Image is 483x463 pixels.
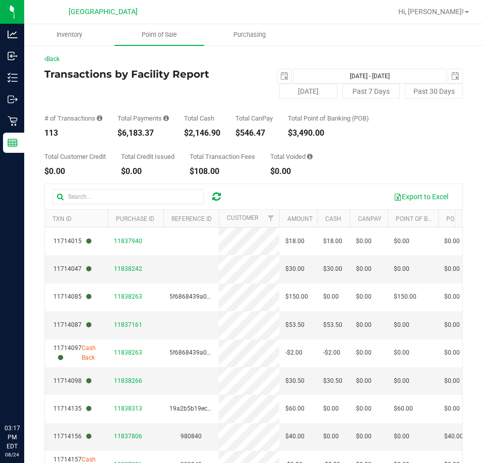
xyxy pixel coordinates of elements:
[190,167,255,176] div: $108.00
[44,69,254,80] h4: Transactions by Facility Report
[323,404,339,414] span: $0.00
[8,138,18,148] inline-svg: Reports
[114,293,142,300] span: 11838263
[121,153,174,160] div: Total Credit Issued
[356,292,372,302] span: $0.00
[405,84,463,99] button: Past 30 Days
[323,376,342,386] span: $30.50
[307,153,313,160] i: Sum of all voided payment transaction amounts, excluding tips and transaction fees.
[394,237,409,246] span: $0.00
[235,129,273,137] div: $546.47
[5,424,20,451] p: 03:17 PM EDT
[114,321,142,328] span: 11837161
[184,115,220,122] div: Total Cash
[398,8,464,16] span: Hi, [PERSON_NAME]!
[285,348,303,358] span: -$2.00
[53,264,91,274] span: 11714047
[114,405,142,412] span: 11838313
[394,292,416,302] span: $150.00
[444,320,460,330] span: $0.00
[52,215,72,222] a: TXN ID
[323,237,342,246] span: $18.00
[53,432,91,441] span: 11714156
[285,432,305,441] span: $40.00
[285,404,305,414] span: $60.00
[342,84,400,99] button: Past 7 Days
[285,376,305,386] span: $30.50
[30,381,42,393] iframe: Resource center unread badge
[325,215,341,222] a: Cash
[356,237,372,246] span: $0.00
[444,432,463,441] span: $40.00
[287,215,313,222] a: Amount
[444,404,460,414] span: $0.00
[44,115,102,122] div: # of Transactions
[121,167,174,176] div: $0.00
[396,215,467,222] a: Point of Banking (POB)
[356,376,372,386] span: $0.00
[285,264,305,274] span: $30.00
[44,153,106,160] div: Total Customer Credit
[8,73,18,83] inline-svg: Inventory
[52,189,204,204] input: Search...
[114,265,142,272] span: 11838242
[53,343,82,363] span: 11714097
[285,320,305,330] span: $53.50
[288,129,369,137] div: $3,490.00
[323,264,342,274] span: $30.00
[358,215,381,222] a: CanPay
[97,115,102,122] i: Count of all successful payment transactions, possibly including voids, refunds, and cash-back fr...
[356,348,372,358] span: $0.00
[387,188,455,205] button: Export to Excel
[128,30,191,39] span: Point of Sale
[279,84,337,99] button: [DATE]
[44,129,102,137] div: 113
[356,264,372,274] span: $0.00
[323,348,340,358] span: -$2.00
[171,215,212,222] a: Reference ID
[190,153,255,160] div: Total Transaction Fees
[114,377,142,384] span: 11838266
[8,116,18,126] inline-svg: Retail
[444,348,460,358] span: $0.00
[53,292,91,302] span: 11714085
[169,293,278,300] span: 5f6868439a05b970d0f632e3c2aa2c90
[356,432,372,441] span: $0.00
[444,237,460,246] span: $0.00
[394,376,409,386] span: $0.00
[285,237,305,246] span: $18.00
[114,24,205,45] a: Point of Sale
[356,404,372,414] span: $0.00
[394,264,409,274] span: $0.00
[277,69,291,83] span: select
[204,24,294,45] a: Purchasing
[163,115,169,122] i: Sum of all successful, non-voided payment transaction amounts, excluding tips and transaction fees.
[323,432,339,441] span: $0.00
[8,51,18,61] inline-svg: Inbound
[43,30,96,39] span: Inventory
[8,94,18,104] inline-svg: Outbound
[169,349,278,356] span: 5f6868439a05b970d0f632e3c2aa2c90
[169,405,279,412] span: 19a2b5b19ec76c8035b104ecd43c18b7
[44,55,59,63] a: Back
[5,451,20,458] p: 08/24
[394,320,409,330] span: $0.00
[394,404,413,414] span: $60.00
[323,320,342,330] span: $53.50
[82,343,102,363] span: Cash Back
[227,214,258,221] a: Customer
[220,30,279,39] span: Purchasing
[114,238,142,245] span: 11837940
[448,69,462,83] span: select
[323,292,339,302] span: $0.00
[285,292,308,302] span: $150.00
[114,433,142,440] span: 11837806
[114,349,142,356] span: 11838263
[263,210,279,227] a: Filter
[270,153,313,160] div: Total Voided
[53,320,91,330] span: 11714087
[8,29,18,39] inline-svg: Analytics
[10,382,40,413] iframe: Resource center
[288,115,369,122] div: Total Point of Banking (POB)
[44,167,106,176] div: $0.00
